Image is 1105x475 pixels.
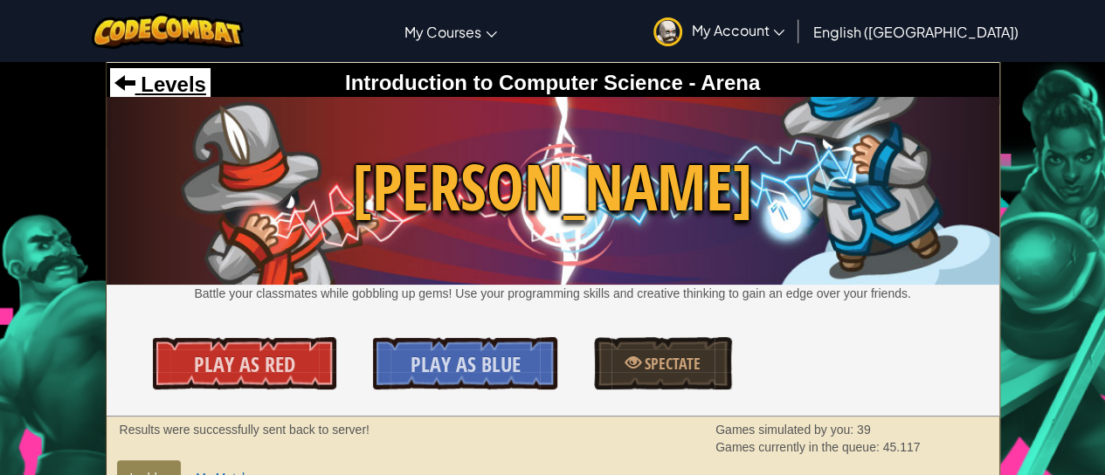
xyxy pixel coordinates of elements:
span: Levels [135,72,206,96]
span: Games currently in the queue: [715,440,882,454]
img: Wakka Maul [107,97,999,285]
span: My Courses [404,23,481,41]
img: CodeCombat logo [92,13,245,49]
img: avatar [653,17,682,46]
span: 45.117 [882,440,920,454]
a: My Courses [396,8,506,55]
a: English ([GEOGRAPHIC_DATA]) [804,8,1026,55]
span: Games simulated by you: [715,423,857,437]
span: Spectate [641,353,701,375]
span: Play As Red [194,350,295,378]
a: Levels [114,72,206,96]
span: [PERSON_NAME] [107,142,999,232]
span: English ([GEOGRAPHIC_DATA]) [812,23,1018,41]
p: Battle your classmates while gobbling up gems! Use your programming skills and creative thinking ... [107,285,999,302]
span: My Account [691,21,784,39]
span: Play As Blue [411,350,521,378]
a: Spectate [594,337,732,389]
strong: Results were successfully sent back to server! [120,423,369,437]
span: 39 [857,423,871,437]
a: My Account [645,3,793,59]
span: - Arena [683,71,760,94]
span: Introduction to Computer Science [345,71,683,94]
